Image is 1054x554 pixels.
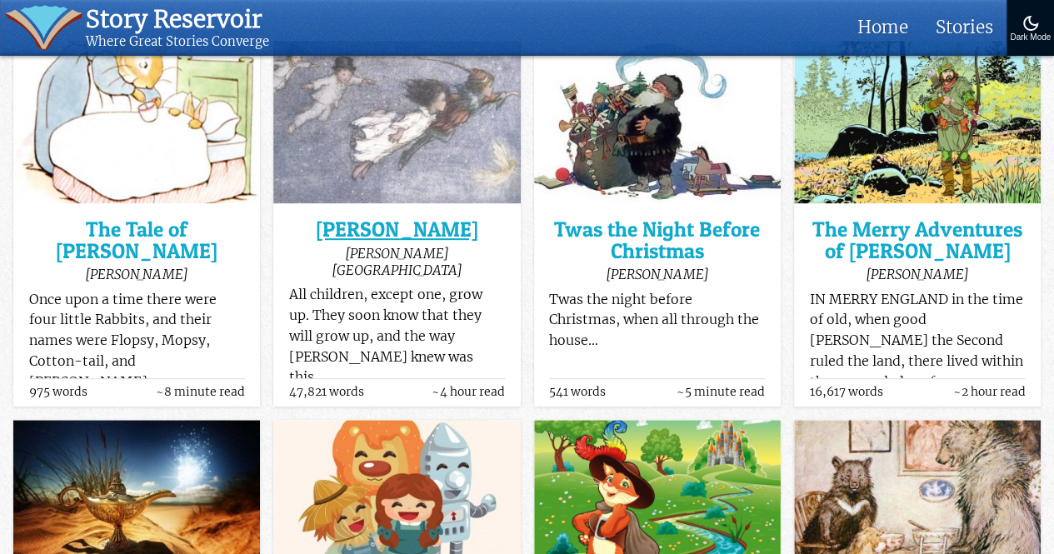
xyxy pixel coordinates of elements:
a: The Tale of [PERSON_NAME] [29,219,245,262]
img: The Tale of Peter Rabbit [13,41,260,203]
div: [PERSON_NAME][GEOGRAPHIC_DATA] [289,245,505,278]
p: All children, except one, grow up. They soon know that they will grow up, and the way [PERSON_NAM... [289,285,505,388]
span: 47,821 words [289,386,364,398]
a: Twas the Night Before Christmas [549,219,765,262]
img: Twas the Night Before Christmas [534,41,781,203]
div: [PERSON_NAME] [809,266,1025,282]
div: [PERSON_NAME] [29,266,245,282]
span: ~2 hour read [952,386,1025,398]
img: icon of book with waver spilling out. [5,5,82,50]
div: Dark Mode [1010,33,1051,42]
img: Turn On Dark Mode [1021,13,1041,33]
img: The Merry Adventures of Robin Hood [794,41,1041,203]
span: 975 words [29,386,87,398]
a: [PERSON_NAME] [289,219,505,240]
div: [PERSON_NAME] [549,266,765,282]
div: Story Reservoir [86,5,269,34]
p: Twas the night before Christmas, when all through the house… [549,290,765,352]
span: 541 words [549,386,606,398]
span: ~4 hour read [432,386,505,398]
p: IN MERRY ENGLAND in the time of old, when good [PERSON_NAME] the Second ruled the land, there liv... [809,290,1025,476]
p: Once upon a time there were four little Rabbits, and their names were Flopsy, Mopsy, Cotton-tail,... [29,290,245,393]
img: Peter Pan [273,41,520,203]
a: The Merry Adventures of [PERSON_NAME] [809,219,1025,262]
span: ~8 minute read [156,386,245,398]
span: 16,617 words [809,386,882,398]
div: Where Great Stories Converge [86,34,269,50]
span: ~5 minute read [677,386,765,398]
